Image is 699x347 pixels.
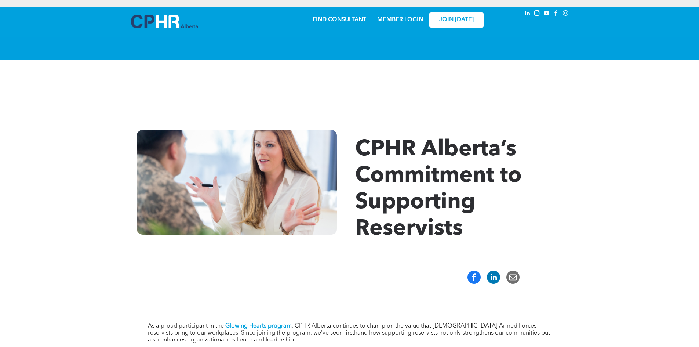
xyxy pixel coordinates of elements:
span: As a proud participant in the [148,323,224,329]
a: facebook [552,9,560,19]
span: , CPHR Alberta continues to champion the value that [DEMOGRAPHIC_DATA] Armed Forces reservists br... [148,323,550,343]
a: linkedin [524,9,532,19]
a: MEMBER LOGIN [377,17,423,23]
a: youtube [543,9,551,19]
a: FIND CONSULTANT [313,17,366,23]
span: CPHR Alberta’s Commitment to Supporting Reservists [355,139,522,240]
img: A blue and white logo for cp alberta [131,15,198,28]
a: instagram [533,9,541,19]
a: JOIN [DATE] [429,12,484,28]
span: JOIN [DATE] [439,17,474,24]
a: Social network [562,9,570,19]
a: Glowing Hearts program [225,323,292,329]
